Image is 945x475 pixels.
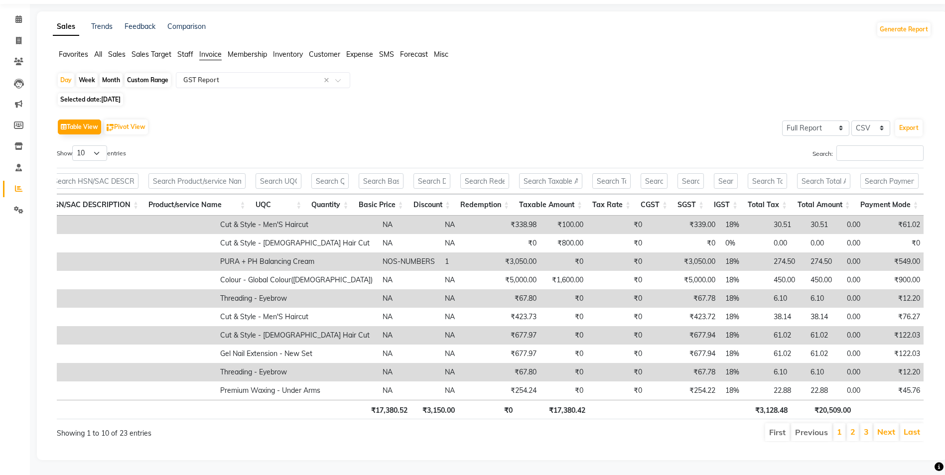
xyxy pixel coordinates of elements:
td: 22.88 [769,381,806,400]
th: Total Amount: activate to sort column ascending [792,194,855,216]
td: NA [440,234,487,252]
td: 1 [440,252,487,271]
td: - [44,381,116,400]
td: ₹677.97 [487,345,541,363]
td: NA [378,289,440,308]
a: Comparison [167,22,206,31]
td: - [44,271,116,289]
td: ₹12.20 [876,289,925,308]
td: ₹0 [541,345,588,363]
td: ₹254.24 [487,381,541,400]
td: ₹0 [541,252,588,271]
td: - [44,234,116,252]
input: Search CGST [641,173,668,189]
td: NA [378,308,440,326]
td: ₹0 [588,326,647,345]
td: - [44,363,116,381]
th: Quantity: activate to sort column ascending [306,194,353,216]
td: NA [378,363,440,381]
td: 18% [720,363,769,381]
div: Week [76,73,98,87]
td: 0.00 [842,363,876,381]
td: ₹5,000.00 [647,271,720,289]
td: ₹0 [588,271,647,289]
td: ₹677.97 [487,326,541,345]
a: Sales [53,18,79,36]
td: NA [378,345,440,363]
td: - [44,345,116,363]
td: ₹0 [541,326,588,345]
td: ₹338.98 [487,216,541,234]
td: 0.00 [842,234,876,252]
td: 0.00 [842,381,876,400]
input: Search Product/service Name [148,173,246,189]
td: 18% [720,345,769,363]
th: IGST: activate to sort column ascending [709,194,743,216]
td: Cut & Style - [DEMOGRAPHIC_DATA] Hair Cut [215,326,378,345]
td: NA [378,234,440,252]
td: 6.10 [769,363,806,381]
td: 0.00 [842,308,876,326]
td: 274.50 [769,252,806,271]
td: Cut & Style - Men'S Haircut [215,308,378,326]
td: ₹0 [541,289,588,308]
td: ₹0 [541,363,588,381]
th: ₹3,150.00 [412,400,460,419]
td: NA [378,381,440,400]
td: 0.00 [842,289,876,308]
td: 18% [720,326,769,345]
button: Export [895,119,923,136]
td: - [44,308,116,326]
td: ₹12.20 [876,363,925,381]
td: ₹677.94 [647,326,720,345]
td: PURA + PH Balancing Cream [215,252,378,271]
td: ₹0 [647,234,720,252]
span: Expense [346,50,373,59]
td: - [44,326,116,345]
td: NA [440,363,487,381]
td: 0.00 [842,345,876,363]
span: Clear all [324,75,332,86]
td: ₹423.73 [487,308,541,326]
td: NOS-NUMBERS [378,252,440,271]
td: ₹3,050.00 [647,252,720,271]
td: 274.50 [806,252,842,271]
td: ₹100.00 [541,216,588,234]
td: Cut & Style - Men'S Haircut [215,216,378,234]
td: 6.10 [806,363,842,381]
td: ₹5,000.00 [487,271,541,289]
td: ₹254.22 [647,381,720,400]
td: 0.00 [806,234,842,252]
img: pivot.png [107,124,114,131]
input: Search: [836,145,924,161]
td: 0.00 [769,234,806,252]
td: ₹549.00 [876,252,925,271]
td: ₹67.78 [647,363,720,381]
td: ₹0 [588,363,647,381]
input: Search Taxable Amount [519,173,582,189]
th: Payment Mode: activate to sort column ascending [855,194,924,216]
td: ₹0 [588,345,647,363]
span: SMS [379,50,394,59]
td: NA [440,271,487,289]
div: Day [58,73,74,87]
span: Inventory [273,50,303,59]
span: Sales [108,50,126,59]
td: 0.00 [842,271,876,289]
span: Misc [434,50,448,59]
th: ₹20,509.00 [793,400,856,419]
td: ₹122.03 [876,326,925,345]
td: - [44,216,116,234]
td: 18% [720,252,769,271]
td: 0.00 [842,252,876,271]
td: ₹0 [487,234,541,252]
td: 6.10 [769,289,806,308]
td: 30.51 [769,216,806,234]
td: 38.14 [806,308,842,326]
input: Search Basic Price [359,173,404,189]
td: 18% [720,289,769,308]
input: Search HSN/SAC DESCRIPTION [49,173,138,189]
span: Favorites [59,50,88,59]
td: 6.10 [806,289,842,308]
td: ₹67.80 [487,289,541,308]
